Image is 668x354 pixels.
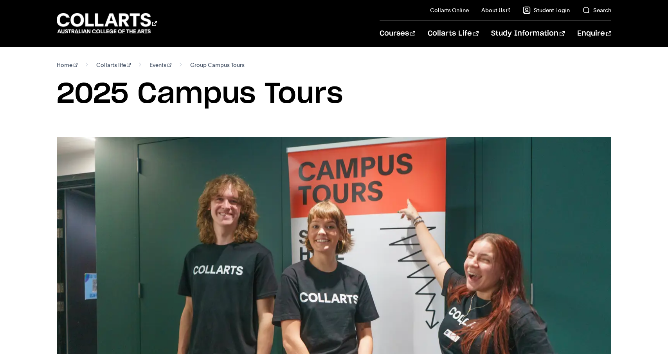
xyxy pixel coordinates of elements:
[96,59,131,70] a: Collarts life
[523,6,570,14] a: Student Login
[149,59,171,70] a: Events
[430,6,469,14] a: Collarts Online
[57,59,77,70] a: Home
[577,21,611,47] a: Enquire
[57,12,157,34] div: Go to homepage
[481,6,510,14] a: About Us
[190,59,245,70] span: Group Campus Tours
[57,77,611,112] h1: 2025 Campus Tours
[582,6,611,14] a: Search
[491,21,565,47] a: Study Information
[380,21,415,47] a: Courses
[428,21,478,47] a: Collarts Life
